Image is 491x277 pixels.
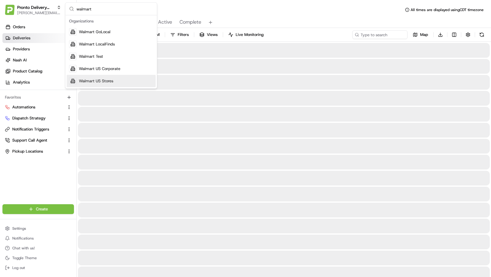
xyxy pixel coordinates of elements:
[6,89,16,99] img: unihopllc
[2,92,74,102] div: Favorites
[12,127,49,132] span: Notification Triggers
[12,104,35,110] span: Automations
[13,80,30,85] span: Analytics
[12,256,37,260] span: Toggle Theme
[61,152,74,157] span: Pylon
[6,24,112,34] p: Welcome 👋
[2,135,74,145] button: Support Call Agent
[12,226,26,231] span: Settings
[13,35,30,41] span: Deliveries
[12,115,46,121] span: Dispatch Strategy
[411,7,484,12] span: All times are displayed using CDT timezone
[2,2,64,17] button: Pronto Delivery ServicePronto Delivery Service[PERSON_NAME][EMAIL_ADDRESS][DOMAIN_NAME]
[410,30,431,39] button: Map
[2,44,76,54] a: Providers
[67,17,156,26] div: Organizations
[43,152,74,157] a: Powered byPylon
[79,41,115,47] span: Walmart LocalFinds
[2,244,74,252] button: Chat with us!
[4,135,49,146] a: 📗Knowledge Base
[2,124,74,134] button: Notification Triggers
[79,78,113,84] span: Walmart US Stores
[12,137,47,143] span: Knowledge Base
[79,66,120,72] span: Walmart US Corporate
[2,204,74,214] button: Create
[6,106,16,115] img: Charles Folsom
[5,149,64,154] a: Pickup Locations
[2,66,76,76] a: Product Catalog
[2,224,74,233] button: Settings
[6,58,17,69] img: 1736555255976-a54dd68f-1ca7-489b-9aae-adbdc363a1c4
[76,3,153,15] input: Search...
[104,60,112,68] button: Start new chat
[79,29,110,35] span: Walmart GoLocal
[2,113,74,123] button: Dispatch Strategy
[2,146,74,156] button: Pickup Locations
[95,78,112,86] button: See all
[65,15,157,88] div: Suggestions
[2,22,76,32] a: Orders
[37,95,39,100] span: •
[13,57,27,63] span: Nash AI
[79,54,103,59] span: Walmart Test
[2,263,74,272] button: Log out
[12,138,47,143] span: Support Call Agent
[2,102,74,112] button: Automations
[36,206,48,212] span: Create
[12,236,34,241] span: Notifications
[12,149,43,154] span: Pickup Locations
[168,30,191,39] button: Filters
[28,64,84,69] div: We're available if you need us!
[2,33,76,43] a: Deliveries
[5,104,64,110] a: Automations
[477,30,486,39] button: Refresh
[51,111,53,116] span: •
[16,39,101,46] input: Clear
[52,138,57,142] div: 💻
[158,18,172,26] span: Active
[420,32,428,37] span: Map
[17,4,54,10] button: Pronto Delivery Service
[180,18,201,26] span: Complete
[58,137,99,143] span: API Documentation
[236,32,264,37] span: Live Monitoring
[28,58,101,64] div: Start new chat
[54,111,67,116] span: [DATE]
[6,6,18,18] img: Nash
[13,46,30,52] span: Providers
[13,68,42,74] span: Product Catalog
[13,58,24,69] img: 1738778727109-b901c2ba-d612-49f7-a14d-d897ce62d23f
[13,24,25,30] span: Orders
[6,80,41,84] div: Past conversations
[17,10,61,15] button: [PERSON_NAME][EMAIL_ADDRESS][DOMAIN_NAME]
[2,234,74,243] button: Notifications
[5,127,64,132] a: Notification Triggers
[5,115,64,121] a: Dispatch Strategy
[5,5,15,15] img: Pronto Delivery Service
[5,138,64,143] a: Support Call Agent
[19,95,36,100] span: unihopllc
[197,30,220,39] button: Views
[207,32,218,37] span: Views
[6,138,11,142] div: 📗
[178,32,189,37] span: Filters
[2,55,76,65] a: Nash AI
[2,77,76,87] a: Analytics
[19,111,50,116] span: [PERSON_NAME]
[2,254,74,262] button: Toggle Theme
[49,135,101,146] a: 💻API Documentation
[12,265,25,270] span: Log out
[40,95,53,100] span: [DATE]
[12,246,35,251] span: Chat with us!
[226,30,266,39] button: Live Monitoring
[352,30,408,39] input: Type to search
